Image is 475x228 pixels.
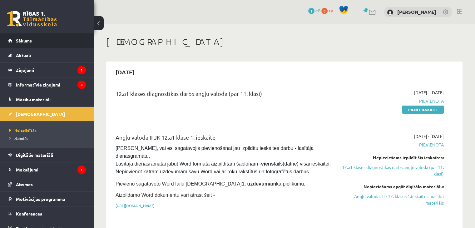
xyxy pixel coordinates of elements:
div: 12.a1 klases diagnostikas darbs angļu valodā (par 11. klasi) [116,89,331,101]
div: Nepieciešams izpildīt šīs ieskaites: [341,154,444,161]
span: Konferences [16,211,42,216]
span: [DEMOGRAPHIC_DATA] [16,111,65,117]
span: Pievieno sagatavoto Word failu [DEMOGRAPHIC_DATA] kā pielikumu. [116,181,305,186]
legend: Ziņojumi [16,63,86,77]
span: Digitālie materiāli [16,152,53,158]
legend: Informatīvie ziņojumi [16,77,86,92]
span: [DATE] - [DATE] [414,89,444,96]
a: Sākums [8,33,86,48]
a: Atzīmes [8,177,86,191]
a: Konferences [8,206,86,221]
span: Atzīmes [16,181,33,187]
legend: Maksājumi [16,162,86,177]
img: Roberts Bondarevs [387,9,393,16]
h2: [DATE] [109,65,141,79]
a: Rīgas 1. Tālmācības vidusskola [7,11,57,27]
a: [DEMOGRAPHIC_DATA] [8,107,86,121]
span: 1 [308,8,314,14]
a: 1 mP [308,8,320,13]
a: Motivācijas programma [8,192,86,206]
span: Pievienota [341,98,444,104]
h1: [DEMOGRAPHIC_DATA] [106,37,463,47]
span: Mācību materiāli [16,97,51,102]
a: [URL][DOMAIN_NAME] [116,203,155,208]
span: Izlabotās [9,136,28,141]
span: mP [315,8,320,13]
a: Digitālie materiāli [8,148,86,162]
a: Ziņojumi1 [8,63,86,77]
span: 0 [321,8,328,14]
span: Pievienota [341,141,444,148]
a: [PERSON_NAME] [397,9,436,15]
a: 0 xp [321,8,336,13]
span: xp [329,8,333,13]
span: Motivācijas programma [16,196,65,202]
span: Neizpildītās [9,128,37,133]
a: Neizpildītās [9,127,87,133]
i: 3 [77,81,86,89]
strong: viens [261,161,274,166]
span: Sākums [16,38,32,43]
span: [DATE] - [DATE] [414,133,444,140]
a: Aktuāli [8,48,86,62]
a: Informatīvie ziņojumi3 [8,77,86,92]
div: Angļu valoda II JK 12.a1 klase 1. ieskaite [116,133,331,145]
span: [PERSON_NAME], vai esi sagatavojis pievienošanai jau izpildītu ieskaites darbu - lasītāja dienasg... [116,146,332,174]
span: Aizpildāmo Word dokumentu vari atrast šeit - [116,192,215,198]
a: Mācību materiāli [8,92,86,107]
a: Pildīt ieskaiti [402,106,444,114]
a: Izlabotās [9,136,87,141]
i: 1 [77,66,86,74]
a: Maksājumi1 [8,162,86,177]
strong: 1. uzdevumam [242,181,276,186]
i: 1 [77,166,86,174]
a: 12.a1 klases diagnostikas darbs angļu valodā (par 11. klasi) [341,164,444,177]
a: Angļu valodas II - 12. klases 1.ieskaites mācību materiāls [341,193,444,206]
span: Aktuāli [16,52,31,58]
div: Nepieciešams apgūt digitālo materiālu: [341,183,444,190]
